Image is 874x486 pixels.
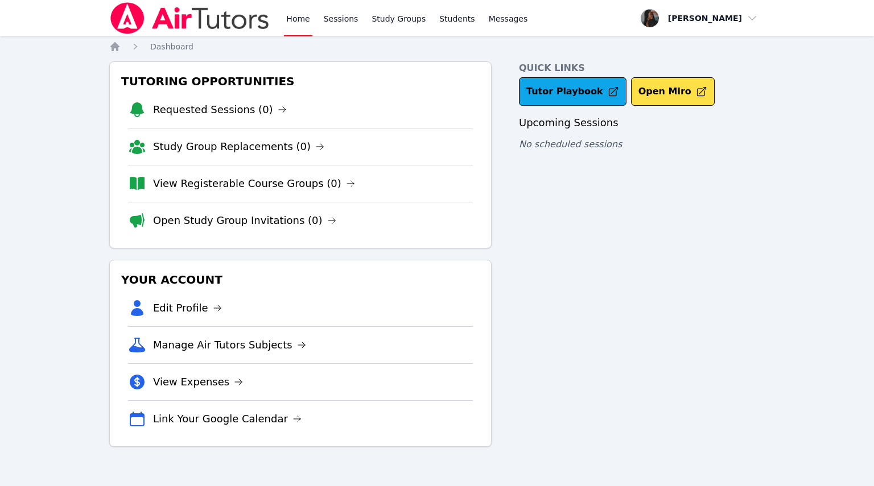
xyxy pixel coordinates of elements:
[153,176,355,192] a: View Registerable Course Groups (0)
[631,77,715,106] button: Open Miro
[109,2,270,34] img: Air Tutors
[150,41,193,52] a: Dashboard
[153,139,324,155] a: Study Group Replacements (0)
[153,374,243,390] a: View Expenses
[519,61,765,75] h4: Quick Links
[519,115,765,131] h3: Upcoming Sessions
[153,411,302,427] a: Link Your Google Calendar
[153,337,306,353] a: Manage Air Tutors Subjects
[119,71,482,92] h3: Tutoring Opportunities
[119,269,482,290] h3: Your Account
[153,102,287,118] a: Requested Sessions (0)
[150,42,193,51] span: Dashboard
[153,300,222,316] a: Edit Profile
[153,213,336,229] a: Open Study Group Invitations (0)
[519,77,626,106] a: Tutor Playbook
[109,41,765,52] nav: Breadcrumb
[489,13,528,24] span: Messages
[519,139,622,149] span: No scheduled sessions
